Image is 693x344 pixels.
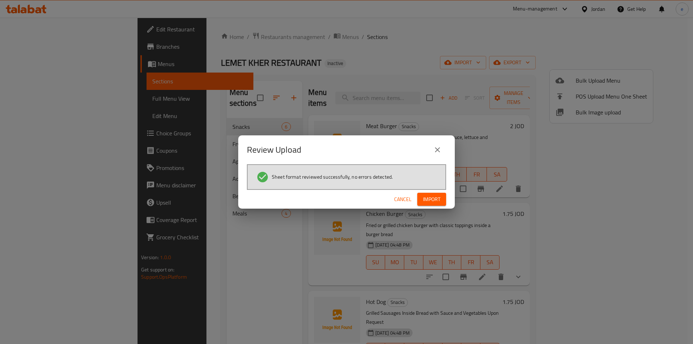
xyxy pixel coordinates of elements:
[247,144,301,156] h2: Review Upload
[423,195,440,204] span: Import
[391,193,414,206] button: Cancel
[429,141,446,158] button: close
[272,173,393,180] span: Sheet format reviewed successfully, no errors detected.
[394,195,411,204] span: Cancel
[417,193,446,206] button: Import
